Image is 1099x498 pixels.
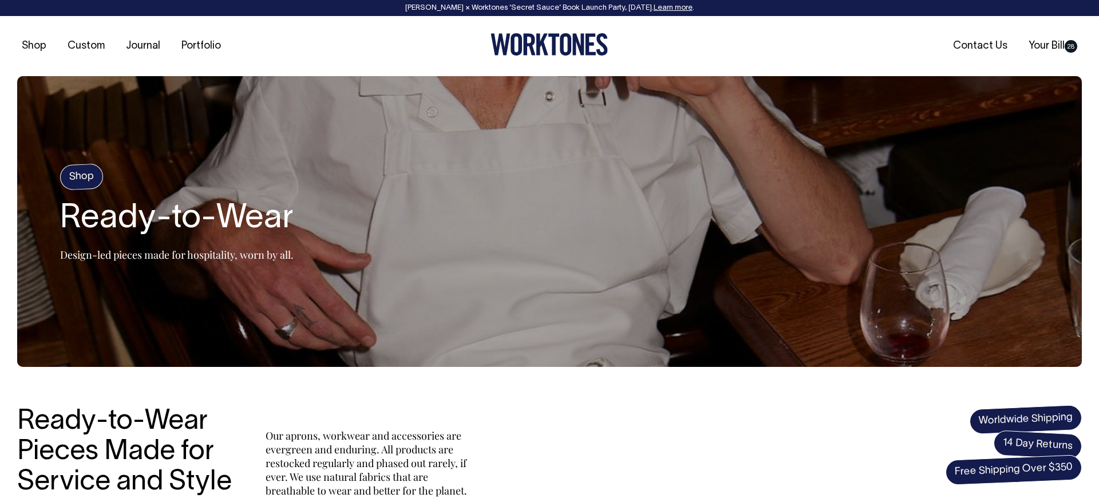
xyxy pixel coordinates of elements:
[177,37,226,56] a: Portfolio
[60,164,104,191] h4: Shop
[1024,37,1082,56] a: Your Bill28
[60,201,294,238] h1: Ready-to-Wear
[60,248,294,262] p: Design-led pieces made for hospitality, worn by all.
[993,430,1082,460] span: 14 Day Returns
[63,37,109,56] a: Custom
[1065,40,1077,53] span: 28
[121,37,165,56] a: Journal
[654,5,693,11] a: Learn more
[11,4,1088,12] div: [PERSON_NAME] × Worktones ‘Secret Sauce’ Book Launch Party, [DATE]. .
[17,407,240,497] h3: Ready-to-Wear Pieces Made for Service and Style
[945,454,1082,485] span: Free Shipping Over $350
[948,37,1012,56] a: Contact Us
[266,429,472,497] p: Our aprons, workwear and accessories are evergreen and enduring. All products are restocked regul...
[969,405,1082,434] span: Worldwide Shipping
[17,37,51,56] a: Shop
